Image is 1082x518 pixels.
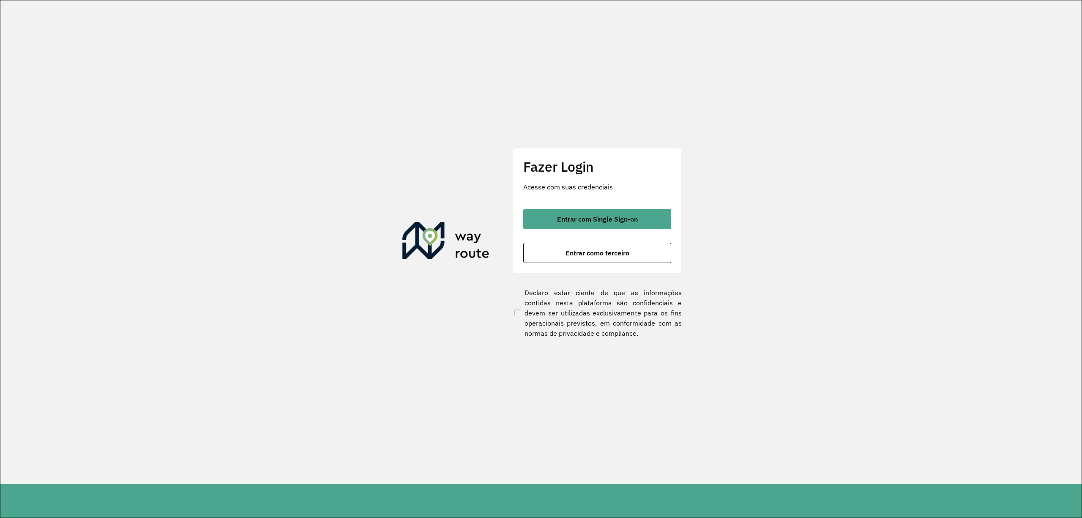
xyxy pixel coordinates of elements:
h2: Fazer Login [523,159,671,175]
span: Entrar com Single Sign-on [557,216,638,222]
p: Acesse com suas credenciais [523,182,671,192]
span: Entrar como terceiro [566,249,629,256]
button: button [523,209,671,229]
label: Declaro estar ciente de que as informações contidas nesta plataforma são confidenciais e devem se... [513,288,682,338]
img: Roteirizador AmbevTech [402,222,489,263]
button: button [523,243,671,263]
